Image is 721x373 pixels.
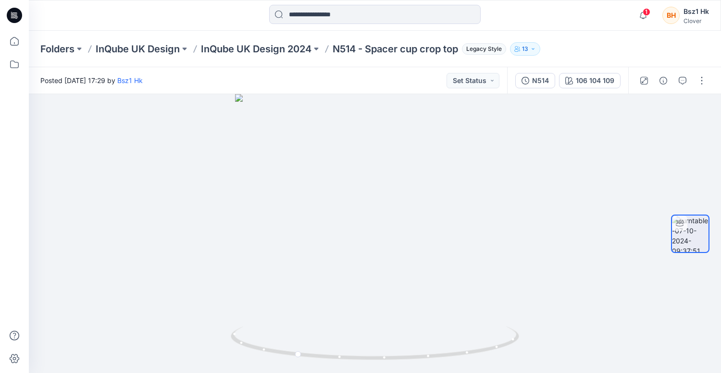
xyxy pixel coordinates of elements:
[333,42,458,56] p: N514 - Spacer cup crop top
[515,73,555,88] button: N514
[656,73,671,88] button: Details
[672,216,709,252] img: turntable-07-10-2024-09:37:51
[532,75,549,86] div: N514
[462,43,506,55] span: Legacy Style
[522,44,528,54] p: 13
[201,42,311,56] a: InQube UK Design 2024
[510,42,540,56] button: 13
[662,7,680,24] div: BH
[96,42,180,56] a: InQube UK Design
[684,17,709,24] div: Clover
[458,42,506,56] button: Legacy Style
[40,75,143,85] span: Posted [DATE] 17:29 by
[576,75,614,86] div: 106 104 109
[40,42,75,56] a: Folders
[559,73,621,88] button: 106 104 109
[684,6,709,17] div: Bsz1 Hk
[117,76,143,84] a: Bsz1 Hk
[643,8,650,16] span: 1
